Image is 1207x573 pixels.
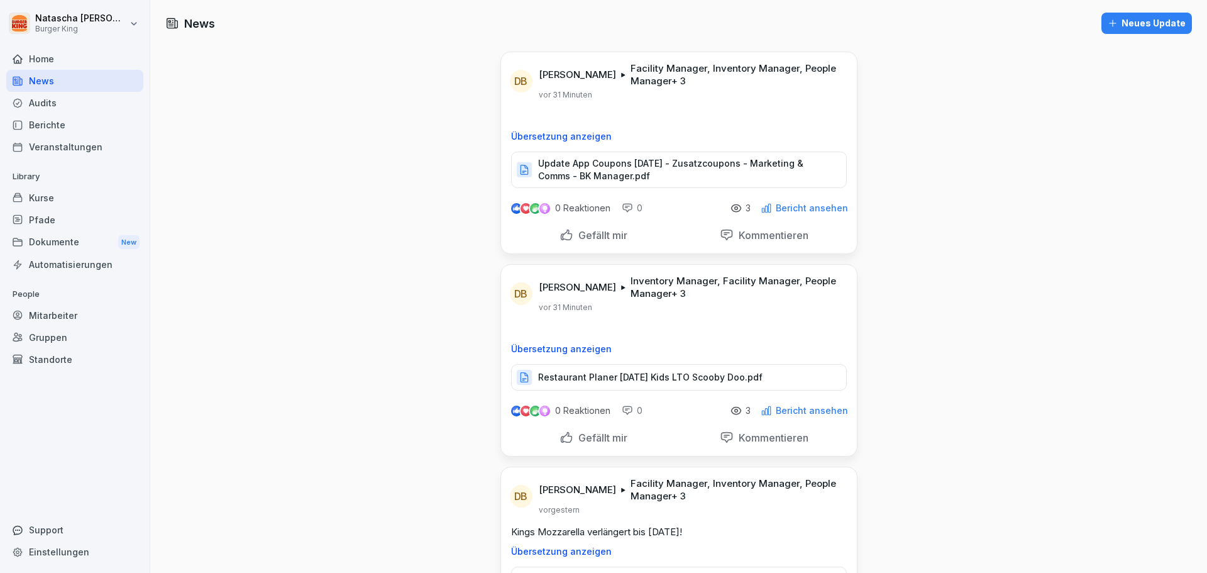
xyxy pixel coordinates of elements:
p: vor 31 Minuten [539,303,592,313]
img: celebrate [530,203,541,214]
p: vorgestern [539,505,580,515]
div: 0 [622,404,642,417]
p: Kommentieren [734,229,808,242]
p: Burger King [35,25,127,33]
p: Facility Manager, Inventory Manager, People Manager + 3 [631,62,842,87]
a: DokumenteNew [6,231,143,254]
p: 3 [746,203,751,213]
p: Bericht ansehen [776,406,848,416]
button: Neues Update [1101,13,1192,34]
img: celebrate [530,406,541,416]
p: Natascha [PERSON_NAME] [35,13,127,24]
a: Einstellungen [6,541,143,563]
img: love [521,406,531,416]
div: New [118,235,140,250]
div: Dokumente [6,231,143,254]
a: Kurse [6,187,143,209]
img: love [521,204,531,213]
img: like [511,203,521,213]
p: 3 [746,406,751,416]
p: 0 Reaktionen [555,406,610,416]
p: Restaurant Planer [DATE] Kids LTO Scooby Doo.pdf [538,371,763,384]
a: Standorte [6,348,143,370]
img: inspiring [539,203,550,214]
img: inspiring [539,405,550,416]
p: Übersetzung anzeigen [511,547,847,557]
a: Update App Coupons [DATE] - Zusatzcoupons - Marketing & Comms - BK Manager.pdf [511,167,847,180]
p: Gefällt mir [573,431,627,444]
a: Gruppen [6,326,143,348]
a: Berichte [6,114,143,136]
p: 0 Reaktionen [555,203,610,213]
p: Übersetzung anzeigen [511,344,847,354]
img: like [511,406,521,416]
p: Facility Manager, Inventory Manager, People Manager + 3 [631,477,842,503]
div: DB [510,70,532,92]
div: DB [510,282,532,305]
p: Kommentieren [734,431,808,444]
a: Automatisierungen [6,253,143,275]
a: Home [6,48,143,70]
p: Bericht ansehen [776,203,848,213]
p: Übersetzung anzeigen [511,131,847,142]
a: Audits [6,92,143,114]
p: [PERSON_NAME] [539,281,616,294]
p: People [6,284,143,304]
a: Veranstaltungen [6,136,143,158]
h1: News [184,15,215,32]
a: Mitarbeiter [6,304,143,326]
p: Library [6,167,143,187]
p: Gefällt mir [573,229,627,242]
p: [PERSON_NAME] [539,484,616,496]
div: Neues Update [1108,16,1186,30]
div: 0 [622,202,642,214]
p: Inventory Manager, Facility Manager, People Manager + 3 [631,275,842,300]
p: Update App Coupons [DATE] - Zusatzcoupons - Marketing & Comms - BK Manager.pdf [538,157,834,182]
a: Restaurant Planer [DATE] Kids LTO Scooby Doo.pdf [511,375,847,387]
p: [PERSON_NAME] [539,69,616,81]
a: News [6,70,143,92]
div: Support [6,519,143,541]
div: DB [510,485,532,508]
p: vor 31 Minuten [539,90,592,100]
a: Pfade [6,209,143,231]
p: Kings Mozzarella verlängert bis [DATE]! [511,525,847,539]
